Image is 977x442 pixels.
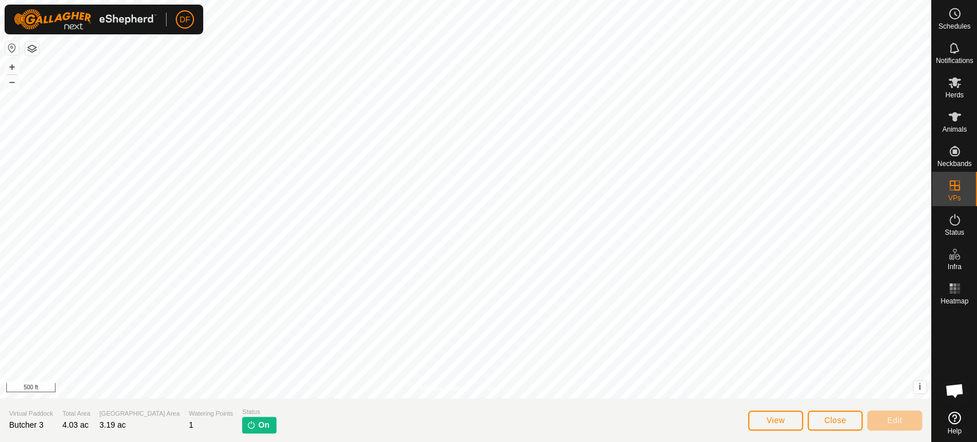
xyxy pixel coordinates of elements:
span: Notifications [936,57,973,64]
span: 4.03 ac [62,420,89,429]
span: Schedules [938,23,970,30]
span: Neckbands [937,160,971,167]
span: VPs [948,195,960,202]
button: Reset Map [5,41,19,55]
img: turn-on [247,420,256,429]
span: i [919,382,921,392]
img: Gallagher Logo [14,9,157,30]
span: Animals [942,126,967,133]
span: [GEOGRAPHIC_DATA] Area [100,409,180,419]
span: Status [944,229,964,236]
span: DF [180,14,191,26]
span: Total Area [62,409,90,419]
button: i [913,381,926,393]
span: Virtual Paddock [9,409,53,419]
button: – [5,75,19,89]
button: + [5,60,19,74]
a: Help [932,407,977,439]
span: Herds [945,92,963,98]
button: Close [808,411,863,431]
button: Map Layers [25,42,39,56]
span: 3.19 ac [100,420,126,429]
span: On [258,419,269,431]
span: Butcher 3 [9,420,43,429]
a: Contact Us [477,384,511,394]
span: 1 [189,420,193,429]
span: Edit [887,416,902,425]
button: View [748,411,803,431]
span: Close [824,416,846,425]
span: Infra [947,263,961,270]
span: View [766,416,785,425]
span: Heatmap [940,298,968,305]
span: Status [242,407,276,417]
span: Help [947,428,962,435]
div: Open chat [938,373,972,408]
span: Watering Points [189,409,233,419]
a: Privacy Policy [420,384,463,394]
button: Edit [867,411,922,431]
